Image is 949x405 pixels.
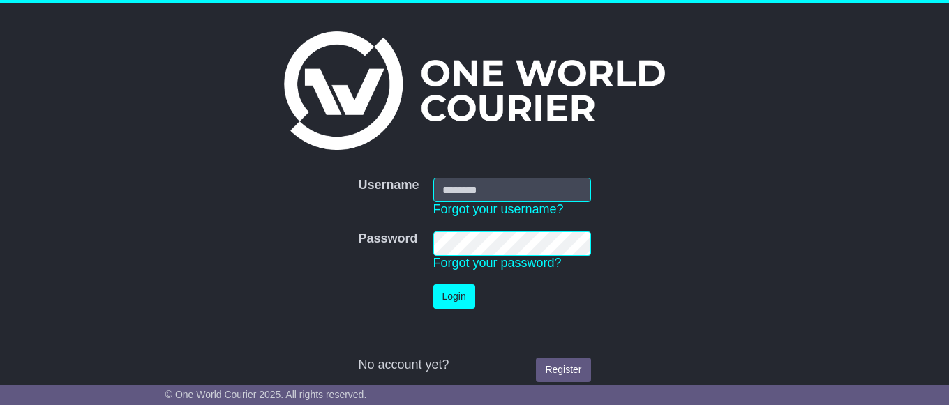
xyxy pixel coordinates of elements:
[358,358,590,373] div: No account yet?
[358,231,417,247] label: Password
[358,178,419,193] label: Username
[284,31,665,150] img: One World
[433,284,475,309] button: Login
[165,389,367,400] span: © One World Courier 2025. All rights reserved.
[433,202,564,216] a: Forgot your username?
[433,256,562,270] a: Forgot your password?
[536,358,590,382] a: Register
